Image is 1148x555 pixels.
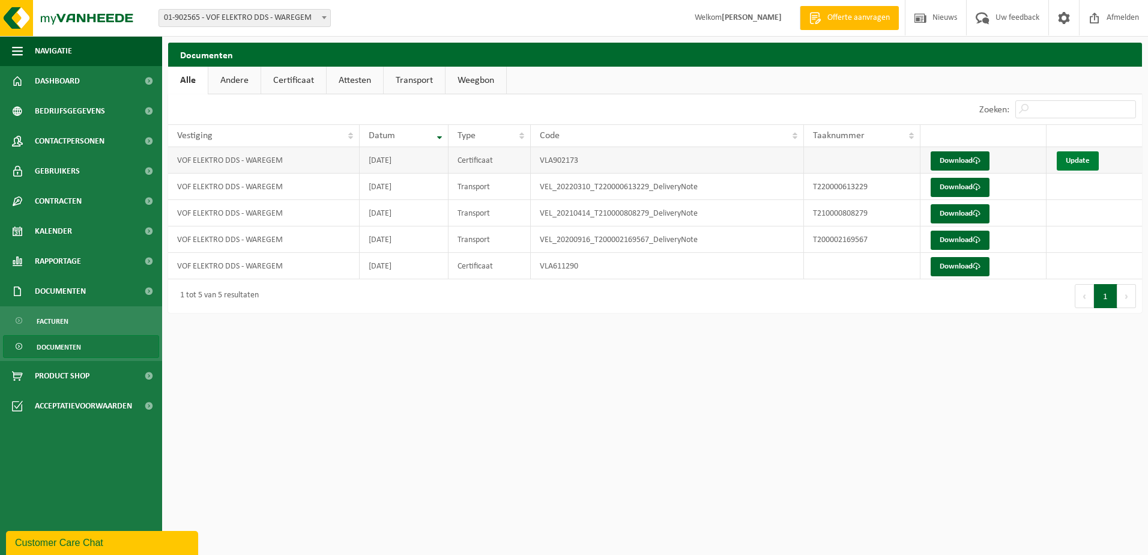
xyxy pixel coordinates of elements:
[449,147,531,174] td: Certificaat
[531,253,804,279] td: VLA611290
[35,391,132,421] span: Acceptatievoorwaarden
[931,178,989,197] a: Download
[449,174,531,200] td: Transport
[35,36,72,66] span: Navigatie
[540,131,560,141] span: Code
[35,186,82,216] span: Contracten
[168,174,360,200] td: VOF ELEKTRO DDS - WAREGEM
[369,131,395,141] span: Datum
[931,151,989,171] a: Download
[35,156,80,186] span: Gebruikers
[159,10,330,26] span: 01-902565 - VOF ELEKTRO DDS - WAREGEM
[360,253,449,279] td: [DATE]
[531,200,804,226] td: VEL_20210414_T210000808279_DeliveryNote
[446,67,506,94] a: Weegbon
[800,6,899,30] a: Offerte aanvragen
[804,200,920,226] td: T210000808279
[360,147,449,174] td: [DATE]
[35,276,86,306] span: Documenten
[804,174,920,200] td: T220000613229
[208,67,261,94] a: Andere
[37,310,68,333] span: Facturen
[931,204,989,223] a: Download
[37,336,81,359] span: Documenten
[327,67,383,94] a: Attesten
[177,131,213,141] span: Vestiging
[360,200,449,226] td: [DATE]
[531,226,804,253] td: VEL_20200916_T200002169567_DeliveryNote
[261,67,326,94] a: Certificaat
[6,529,201,555] iframe: chat widget
[931,257,989,276] a: Download
[35,66,80,96] span: Dashboard
[159,9,331,27] span: 01-902565 - VOF ELEKTRO DDS - WAREGEM
[1117,284,1136,308] button: Next
[168,43,1142,66] h2: Documenten
[1057,151,1099,171] a: Update
[931,231,989,250] a: Download
[35,96,105,126] span: Bedrijfsgegevens
[384,67,445,94] a: Transport
[168,147,360,174] td: VOF ELEKTRO DDS - WAREGEM
[449,200,531,226] td: Transport
[1094,284,1117,308] button: 1
[3,335,159,358] a: Documenten
[360,174,449,200] td: [DATE]
[804,226,920,253] td: T200002169567
[449,253,531,279] td: Certificaat
[168,253,360,279] td: VOF ELEKTRO DDS - WAREGEM
[824,12,893,24] span: Offerte aanvragen
[168,67,208,94] a: Alle
[979,105,1009,115] label: Zoeken:
[1075,284,1094,308] button: Previous
[35,216,72,246] span: Kalender
[168,226,360,253] td: VOF ELEKTRO DDS - WAREGEM
[531,147,804,174] td: VLA902173
[531,174,804,200] td: VEL_20220310_T220000613229_DeliveryNote
[35,126,104,156] span: Contactpersonen
[813,131,865,141] span: Taaknummer
[3,309,159,332] a: Facturen
[168,200,360,226] td: VOF ELEKTRO DDS - WAREGEM
[35,361,89,391] span: Product Shop
[35,246,81,276] span: Rapportage
[722,13,782,22] strong: [PERSON_NAME]
[458,131,476,141] span: Type
[449,226,531,253] td: Transport
[174,285,259,307] div: 1 tot 5 van 5 resultaten
[360,226,449,253] td: [DATE]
